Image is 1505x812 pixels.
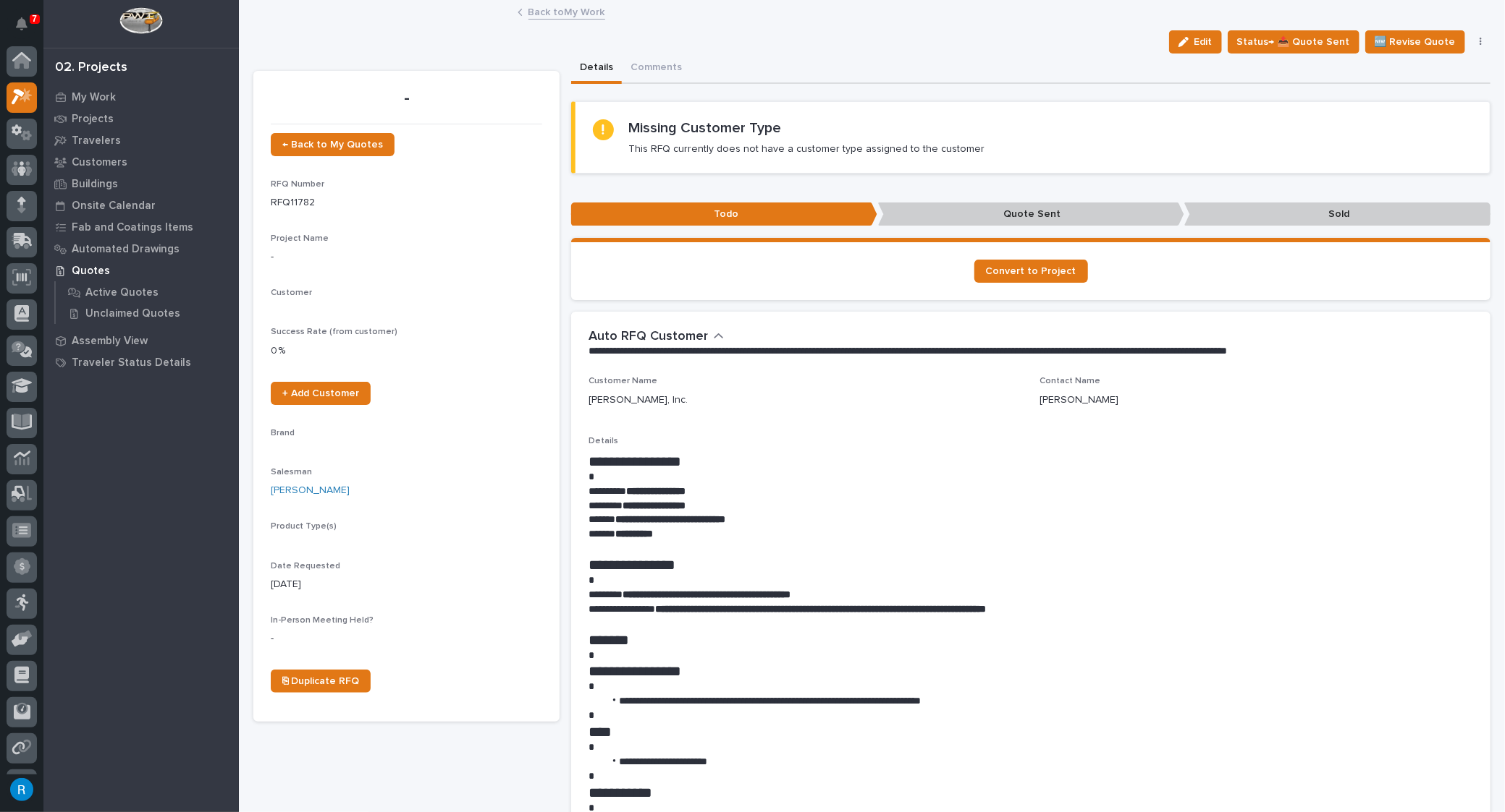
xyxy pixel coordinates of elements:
[589,329,724,345] button: Auto RFQ Customer
[7,9,37,39] button: Notifications
[43,129,239,151] a: Travelers
[72,221,193,234] p: Fab and Coatings Items
[18,17,37,40] div: Notifications7
[72,335,148,348] p: Assembly View
[43,351,239,373] a: Traveler Status Details
[878,202,1184,226] p: Quote Sent
[271,180,324,189] span: RFQ Number
[1169,30,1222,54] button: Edit
[528,3,605,20] a: Back toMy Work
[589,377,657,385] span: Customer Name
[72,91,116,104] p: My Work
[55,60,127,76] div: 02. Projects
[85,307,180,320] p: Unclaimed Quotes
[43,108,239,129] a: Projects
[43,216,239,238] a: Fab and Coatings Items
[43,86,239,108] a: My Work
[1040,377,1100,385] span: Contact Name
[271,429,295,437] span: Brand
[271,577,542,592] p: [DATE]
[43,173,239,195] a: Buildings
[271,88,542,109] p: -
[72,134,121,148] p: Travelers
[571,202,877,226] p: Todo
[43,195,239,216] a: Onsite Calendar
[271,195,542,210] p: RFQ11782
[271,631,542,646] p: -
[43,260,239,281] a: Quotes
[282,388,359,398] span: + Add Customer
[271,616,374,625] span: In-Person Meeting Held?
[72,356,191,369] p: Traveler Status Details
[589,393,688,408] p: [PERSON_NAME], Inc.
[589,437,618,445] span: Details
[628,142,985,155] p: This RFQ currently does not have a customer type assigned to the customer
[271,483,350,498] a: [PERSON_NAME]
[1040,393,1118,408] p: [PERSON_NAME]
[271,468,312,476] span: Salesman
[85,286,159,299] p: Active Quotes
[628,119,781,137] h2: Missing Customer Type
[119,7,162,34] img: Workspace Logo
[1228,30,1359,54] button: Status→ 📤 Quote Sent
[72,156,127,169] p: Customers
[43,151,239,173] a: Customers
[282,676,359,686] span: ⎘ Duplicate RFQ
[1194,35,1213,48] span: Edit
[1365,30,1465,54] button: 🆕 Revise Quote
[271,234,329,243] span: Project Name
[56,282,239,302] a: Active Quotes
[72,178,118,191] p: Buildings
[271,249,542,265] p: -
[56,303,239,323] a: Unclaimed Quotes
[986,266,1076,276] span: Convert to Project
[72,200,156,213] p: Onsite Calendar
[1184,202,1491,226] p: Sold
[282,140,383,150] span: ← Back to My Quotes
[72,243,180,256] p: Automated Drawings
[7,774,37,805] button: users-avatar
[271,328,397,336] span: Success Rate (from customer)
[43,238,239,260] a: Automated Drawings
[1375,33,1456,51] span: 🆕 Revise Quote
[271,289,312,297] span: Customer
[271,562,340,570] span: Date Requested
[72,265,110,278] p: Quotes
[622,54,691,84] button: Comments
[72,113,114,126] p: Projects
[1237,33,1350,51] span: Status→ 📤 Quote Sent
[32,14,37,24] p: 7
[43,330,239,351] a: Assembly View
[271,522,337,531] span: Product Type(s)
[271,382,371,405] a: + Add Customer
[271,133,395,156] a: ← Back to My Quotes
[974,260,1088,283] a: Convert to Project
[589,329,708,345] h2: Auto RFQ Customer
[571,54,622,84] button: Details
[271,670,371,693] a: ⎘ Duplicate RFQ
[271,343,542,359] p: 0 %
